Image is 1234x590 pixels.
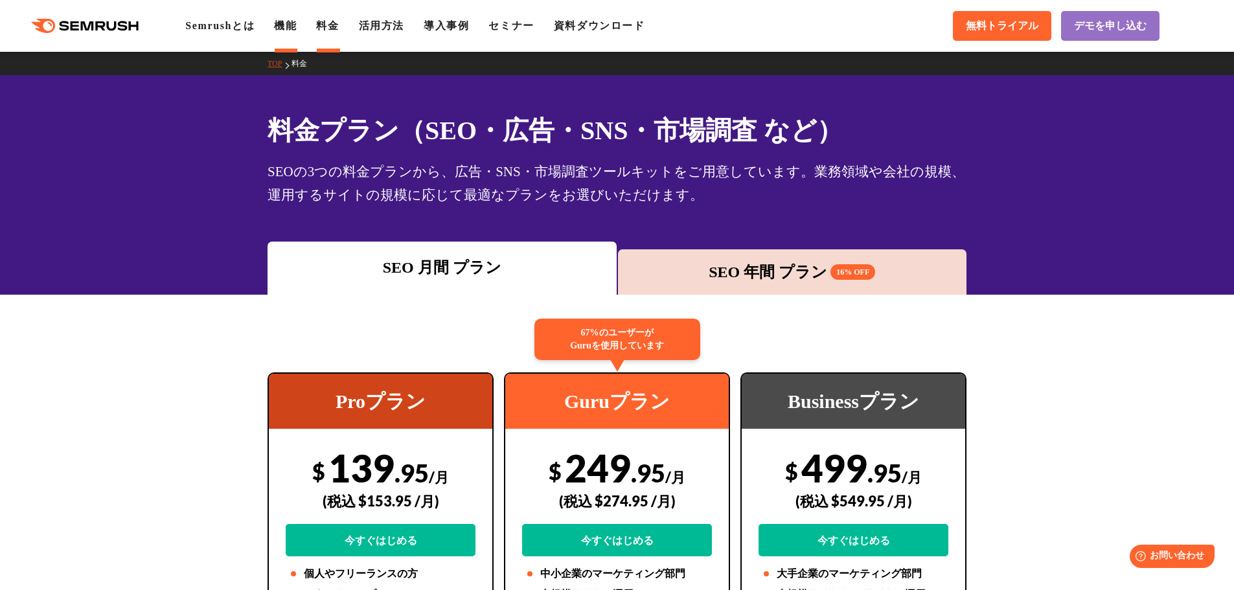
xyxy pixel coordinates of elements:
[286,524,475,556] a: 今すぐはじめる
[522,566,712,582] li: 中小企業のマーケティング部門
[488,20,534,31] a: セミナー
[312,458,325,484] span: $
[274,20,297,31] a: 機能
[549,458,562,484] span: $
[759,524,948,556] a: 今すぐはじめる
[1119,539,1220,576] iframe: Help widget launcher
[631,458,665,488] span: .95
[554,20,645,31] a: 資料ダウンロード
[286,445,475,556] div: 139
[185,20,255,31] a: Semrushとは
[902,468,922,486] span: /月
[624,260,961,284] div: SEO 年間 プラン
[665,468,685,486] span: /月
[269,374,492,429] div: Proプラン
[830,264,875,280] span: 16% OFF
[268,111,966,150] h1: 料金プラン（SEO・広告・SNS・市場調査 など）
[286,478,475,524] div: (税込 $153.95 /月)
[359,20,404,31] a: 活用方法
[742,374,965,429] div: Businessプラン
[522,445,712,556] div: 249
[522,478,712,524] div: (税込 $274.95 /月)
[522,524,712,556] a: 今すぐはじめる
[1074,19,1147,33] span: デモを申し込む
[274,256,610,279] div: SEO 月間 プラン
[1061,11,1160,41] a: デモを申し込む
[316,20,339,31] a: 料金
[785,458,798,484] span: $
[424,20,469,31] a: 導入事例
[286,566,475,582] li: 個人やフリーランスの方
[268,160,966,207] div: SEOの3つの料金プランから、広告・SNS・市場調査ツールキットをご用意しています。業務領域や会社の規模、運用するサイトの規模に応じて最適なプランをお選びいただけます。
[953,11,1051,41] a: 無料トライアル
[867,458,902,488] span: .95
[429,468,449,486] span: /月
[759,566,948,582] li: 大手企業のマーケティング部門
[394,458,429,488] span: .95
[966,19,1038,33] span: 無料トライアル
[534,319,700,360] div: 67%のユーザーが Guruを使用しています
[759,445,948,556] div: 499
[759,478,948,524] div: (税込 $549.95 /月)
[268,59,291,68] a: TOP
[291,59,317,68] a: 料金
[505,374,729,429] div: Guruプラン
